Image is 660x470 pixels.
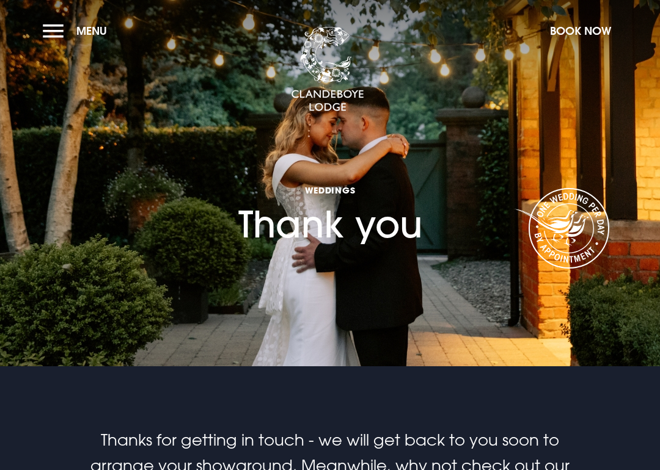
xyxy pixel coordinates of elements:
[43,18,113,44] button: Menu
[238,184,422,196] span: Weddings
[238,126,422,247] h1: Thank you
[76,24,107,38] span: Menu
[544,18,617,44] button: Book Now
[291,27,364,112] img: Clandeboye Lodge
